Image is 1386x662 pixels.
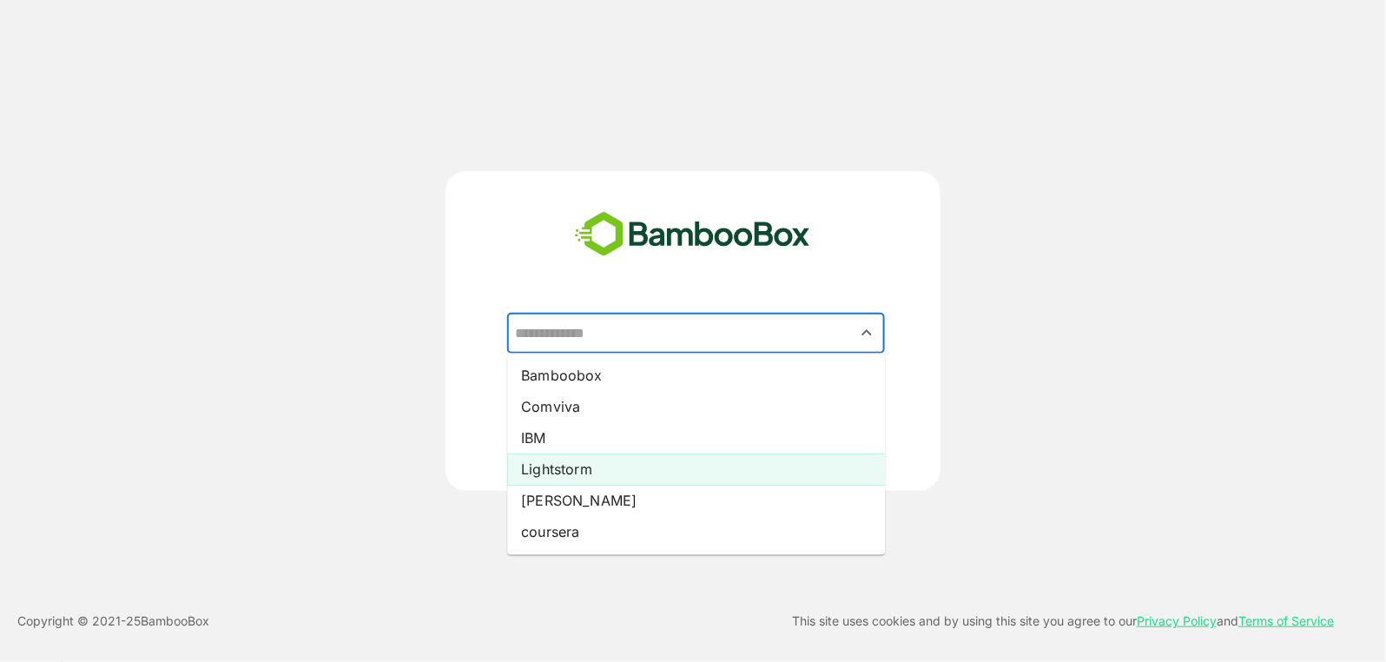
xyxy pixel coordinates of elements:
[507,454,885,486] li: Lightstorm
[507,423,885,454] li: IBM
[507,392,885,423] li: Comviva
[1137,613,1217,628] a: Privacy Policy
[792,611,1334,632] p: This site uses cookies and by using this site you agree to our and
[507,517,885,548] li: coursera
[565,206,820,263] img: bamboobox
[507,361,885,392] li: Bamboobox
[17,611,209,632] p: Copyright © 2021- 25 BambooBox
[855,321,879,345] button: Close
[507,486,885,517] li: [PERSON_NAME]
[1238,613,1334,628] a: Terms of Service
